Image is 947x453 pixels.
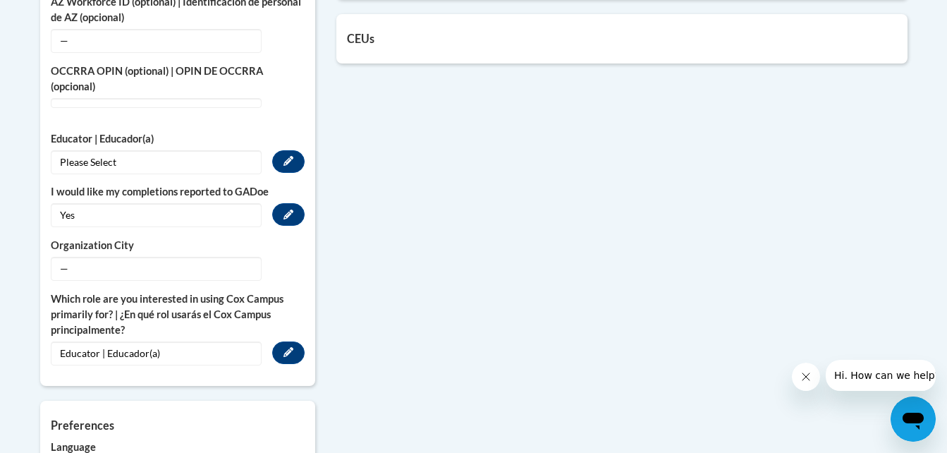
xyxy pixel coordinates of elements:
iframe: Close message [792,363,820,391]
span: Educator | Educador(a) [51,342,262,366]
span: — [51,257,262,281]
span: Please Select [51,150,262,174]
label: Which role are you interested in using Cox Campus primarily for? | ¿En qué rol usarás el Cox Camp... [51,291,305,338]
h5: Preferences [51,418,305,432]
iframe: Button to launch messaging window [891,397,936,442]
label: Organization City [51,238,305,253]
span: Hi. How can we help? [8,10,114,21]
span: Yes [51,203,262,227]
label: I would like my completions reported to GADoe [51,184,305,200]
iframe: Message from company [826,360,936,391]
label: Educator | Educador(a) [51,131,305,147]
h5: CEUs [347,32,897,45]
span: — [51,29,262,53]
label: OCCRRA OPIN (optional) | OPIN DE OCCRRA (opcional) [51,64,305,95]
